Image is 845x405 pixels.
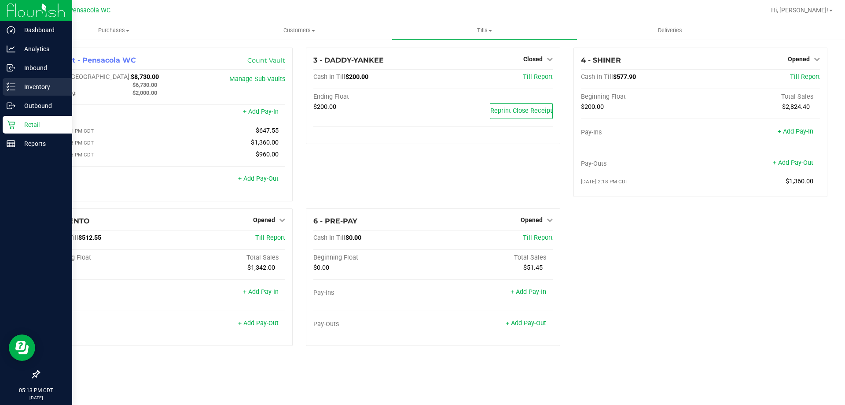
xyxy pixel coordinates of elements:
[15,63,68,73] p: Inbound
[247,264,275,271] span: $1,342.00
[345,73,368,81] span: $200.00
[506,320,546,327] a: + Add Pay-Out
[771,7,828,14] span: Hi, [PERSON_NAME]!
[15,100,68,111] p: Outbound
[782,103,810,111] span: $2,824.40
[581,103,604,111] span: $200.00
[521,216,543,223] span: Opened
[313,93,433,101] div: Ending Float
[131,73,159,81] span: $8,730.00
[15,119,68,130] p: Retail
[251,139,279,146] span: $1,360.00
[581,129,701,137] div: Pay-Ins
[21,21,206,40] a: Purchases
[313,217,357,225] span: 6 - PRE-PAY
[490,107,552,115] span: Reprint Close Receipt
[243,288,279,296] a: + Add Pay-In
[238,175,279,182] a: + Add Pay-Out
[21,26,206,34] span: Purchases
[581,56,621,64] span: 4 - SHINER
[247,56,285,64] a: Count Vault
[577,21,763,40] a: Deliveries
[46,289,166,297] div: Pay-Ins
[313,103,336,111] span: $200.00
[206,21,392,40] a: Customers
[433,254,553,262] div: Total Sales
[253,216,275,223] span: Opened
[773,159,813,167] a: + Add Pay-Out
[613,73,636,81] span: $577.90
[166,254,286,262] div: Total Sales
[15,44,68,54] p: Analytics
[700,93,820,101] div: Total Sales
[778,128,813,135] a: + Add Pay-In
[313,254,433,262] div: Beginning Float
[7,101,15,110] inline-svg: Outbound
[46,254,166,262] div: Beginning Float
[7,139,15,148] inline-svg: Reports
[345,234,361,242] span: $0.00
[581,93,701,101] div: Beginning Float
[7,26,15,34] inline-svg: Dashboard
[229,75,285,83] a: Manage Sub-Vaults
[132,82,157,88] span: $6,730.00
[46,320,166,328] div: Pay-Outs
[15,138,68,149] p: Reports
[313,320,433,328] div: Pay-Outs
[392,26,577,34] span: Tills
[15,82,68,92] p: Inventory
[7,45,15,53] inline-svg: Analytics
[256,151,279,158] span: $960.00
[132,89,157,96] span: $2,000.00
[523,264,543,271] span: $51.45
[207,26,391,34] span: Customers
[256,127,279,134] span: $647.55
[313,264,329,271] span: $0.00
[581,178,628,185] span: [DATE] 2:18 PM CDT
[7,82,15,91] inline-svg: Inventory
[7,63,15,72] inline-svg: Inbound
[69,7,110,14] span: Pensacola WC
[78,234,101,242] span: $512.55
[255,234,285,242] a: Till Report
[46,73,131,81] span: Cash In [GEOGRAPHIC_DATA]:
[313,289,433,297] div: Pay-Ins
[46,176,166,184] div: Pay-Outs
[581,73,613,81] span: Cash In Till
[523,73,553,81] a: Till Report
[790,73,820,81] a: Till Report
[9,334,35,361] iframe: Resource center
[238,320,279,327] a: + Add Pay-Out
[523,234,553,242] a: Till Report
[243,108,279,115] a: + Add Pay-In
[46,56,136,64] span: 1 - Vault - Pensacola WC
[786,178,813,185] span: $1,360.00
[581,160,701,168] div: Pay-Outs
[313,73,345,81] span: Cash In Till
[7,120,15,129] inline-svg: Retail
[313,56,384,64] span: 3 - DADDY-YANKEE
[511,288,546,296] a: + Add Pay-In
[46,109,166,117] div: Pay-Ins
[788,56,810,63] span: Opened
[523,56,543,63] span: Closed
[15,25,68,35] p: Dashboard
[313,234,345,242] span: Cash In Till
[4,386,68,394] p: 05:13 PM CDT
[490,103,553,119] button: Reprint Close Receipt
[392,21,577,40] a: Tills
[646,26,694,34] span: Deliveries
[4,394,68,401] p: [DATE]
